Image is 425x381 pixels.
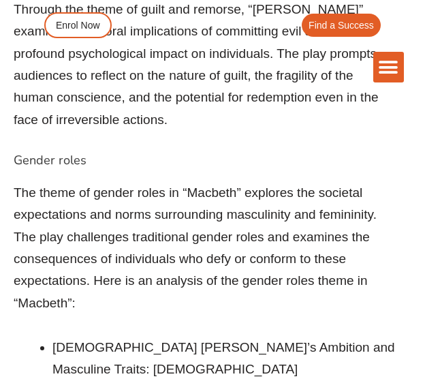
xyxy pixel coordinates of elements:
[44,12,112,38] a: Enrol Now
[56,20,100,30] span: Enrol Now
[357,316,425,381] iframe: Chat Widget
[14,182,396,314] p: The theme of gender roles in “Macbeth” explores the societal expectations and norms surrounding m...
[309,20,374,30] span: Find a Success
[14,153,396,168] h5: Gender roles
[302,14,381,37] a: Find a Success
[373,52,404,82] div: Menu Toggle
